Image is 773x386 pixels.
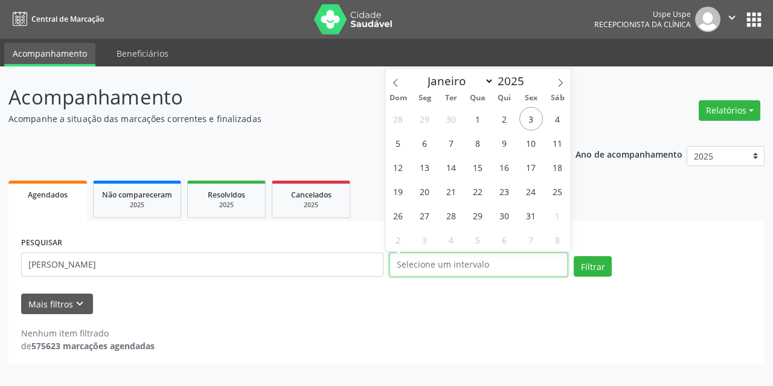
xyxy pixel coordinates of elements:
span: Outubro 19, 2025 [386,179,410,203]
span: Novembro 1, 2025 [546,204,569,227]
input: Year [494,73,534,89]
span: Novembro 6, 2025 [493,228,516,251]
span: Outubro 20, 2025 [413,179,437,203]
span: Outubro 28, 2025 [440,204,463,227]
span: Setembro 29, 2025 [413,107,437,130]
span: Sáb [544,94,571,102]
span: Outubro 3, 2025 [519,107,543,130]
span: Novembro 5, 2025 [466,228,490,251]
span: Resolvidos [208,190,245,200]
a: Beneficiários [108,43,177,64]
span: Qua [464,94,491,102]
p: Ano de acompanhamento [576,146,682,161]
span: Outubro 10, 2025 [519,131,543,155]
i:  [725,11,739,24]
span: Central de Marcação [31,14,104,24]
span: Outubro 14, 2025 [440,155,463,179]
span: Outubro 27, 2025 [413,204,437,227]
p: Acompanhamento [8,82,537,112]
button: apps [743,9,765,30]
div: 2025 [102,201,172,210]
span: Cancelados [291,190,332,200]
div: 2025 [196,201,257,210]
span: Novembro 4, 2025 [440,228,463,251]
div: 2025 [281,201,341,210]
span: Novembro 7, 2025 [519,228,543,251]
span: Sex [518,94,544,102]
strong: 575623 marcações agendadas [31,340,155,352]
span: Outubro 24, 2025 [519,179,543,203]
i: keyboard_arrow_down [73,297,86,310]
select: Month [422,72,495,89]
span: Outubro 29, 2025 [466,204,490,227]
button: Filtrar [574,256,612,277]
div: de [21,339,155,352]
span: Novembro 3, 2025 [413,228,437,251]
div: Nenhum item filtrado [21,327,155,339]
a: Central de Marcação [8,9,104,29]
span: Outubro 15, 2025 [466,155,490,179]
img: img [695,7,720,32]
button: Mais filtroskeyboard_arrow_down [21,294,93,315]
span: Outubro 4, 2025 [546,107,569,130]
a: Acompanhamento [4,43,95,66]
span: Setembro 30, 2025 [440,107,463,130]
input: Nome, código do beneficiário ou CPF [21,253,383,277]
span: Outubro 26, 2025 [386,204,410,227]
div: Uspe Uspe [594,9,691,19]
button:  [720,7,743,32]
button: Relatórios [699,100,760,121]
span: Outubro 1, 2025 [466,107,490,130]
span: Outubro 22, 2025 [466,179,490,203]
span: Novembro 2, 2025 [386,228,410,251]
span: Outubro 16, 2025 [493,155,516,179]
span: Outubro 21, 2025 [440,179,463,203]
span: Qui [491,94,518,102]
span: Outubro 9, 2025 [493,131,516,155]
span: Outubro 2, 2025 [493,107,516,130]
input: Selecione um intervalo [390,253,568,277]
span: Outubro 8, 2025 [466,131,490,155]
span: Outubro 11, 2025 [546,131,569,155]
span: Outubro 25, 2025 [546,179,569,203]
span: Setembro 28, 2025 [386,107,410,130]
span: Outubro 30, 2025 [493,204,516,227]
span: Recepcionista da clínica [594,19,691,30]
span: Outubro 7, 2025 [440,131,463,155]
label: PESQUISAR [21,234,62,253]
span: Seg [411,94,438,102]
span: Outubro 18, 2025 [546,155,569,179]
span: Outubro 6, 2025 [413,131,437,155]
span: Outubro 23, 2025 [493,179,516,203]
span: Dom [385,94,412,102]
span: Outubro 31, 2025 [519,204,543,227]
span: Ter [438,94,464,102]
p: Acompanhe a situação das marcações correntes e finalizadas [8,112,537,125]
span: Outubro 13, 2025 [413,155,437,179]
span: Outubro 17, 2025 [519,155,543,179]
span: Não compareceram [102,190,172,200]
span: Agendados [28,190,68,200]
span: Outubro 5, 2025 [386,131,410,155]
span: Novembro 8, 2025 [546,228,569,251]
span: Outubro 12, 2025 [386,155,410,179]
